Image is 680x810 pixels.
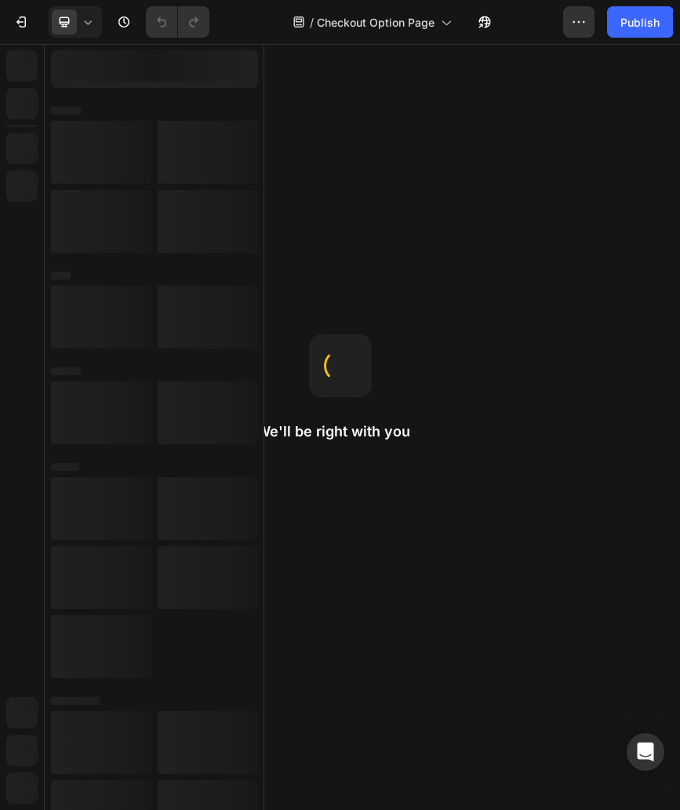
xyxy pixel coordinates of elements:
span: Checkout Option Page [317,14,435,31]
div: Publish [620,14,660,31]
h2: We'll be right with you [256,422,424,441]
button: Publish [607,6,673,38]
div: Undo/Redo [146,6,209,38]
div: Open Intercom Messenger [627,733,664,771]
span: / [310,14,314,31]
